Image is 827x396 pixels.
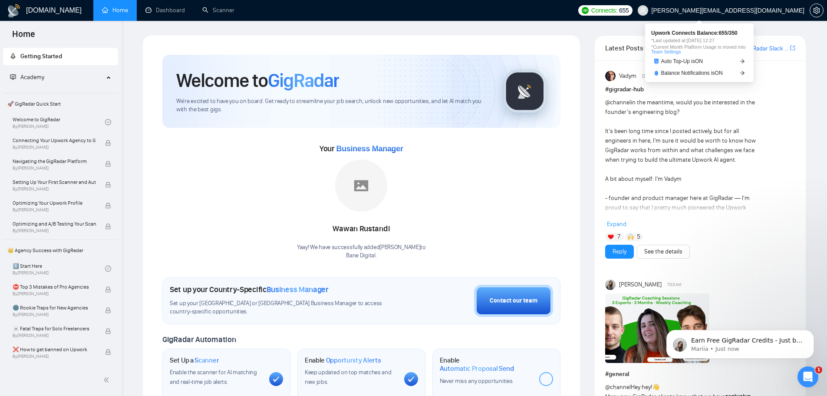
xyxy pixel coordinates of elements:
[810,7,823,14] span: setting
[654,70,659,76] span: bell
[4,95,117,113] span: 🚀 GigRadar Quick Start
[605,99,631,106] span: @channel
[628,234,634,240] img: 🙌
[105,119,111,125] span: check-circle
[105,266,111,272] span: check-circle
[13,303,96,312] span: 🌚 Rookie Traps for New Agencies
[440,377,514,385] span: Never miss any opportunities.
[194,356,219,365] span: Scanner
[13,312,96,317] span: By [PERSON_NAME]
[13,259,105,278] a: 1️⃣ Start HereBy[PERSON_NAME]
[651,57,748,66] a: robotAuto Top-Up isONarrow-right
[13,220,96,228] span: Optimizing and A/B Testing Your Scanner for Better Results
[605,245,634,259] button: Reply
[336,144,403,153] span: Business Manager
[440,356,532,373] h1: Enable
[335,160,387,212] img: placeholder.png
[619,280,662,290] span: [PERSON_NAME]
[790,44,795,51] span: export
[13,157,96,166] span: Navigating the GigRadar Platform
[619,71,636,81] span: Vadym
[640,7,646,13] span: user
[305,356,381,365] h1: Enable
[170,285,329,294] h1: Set up your Country-Specific
[10,74,16,80] span: fund-projection-screen
[644,247,682,256] a: See the details
[105,223,111,230] span: lock
[4,242,117,259] span: 👑 Agency Success with GigRadar
[605,369,795,379] h1: # general
[591,6,617,15] span: Connects:
[651,45,748,54] span: *Current Month Platform Usage is moved into
[13,324,96,333] span: ☠️ Fatal Traps for Solo Freelancers
[642,72,654,80] span: [DATE]
[13,354,96,359] span: By [PERSON_NAME]
[13,283,96,291] span: ⛔ Top 3 Mistakes of Pro Agencies
[651,69,748,78] a: bellBalance Notifications isONarrow-right
[732,44,788,53] a: Join GigRadar Slack Community
[326,356,381,365] span: Opportunity Alerts
[605,43,667,53] span: Latest Posts from the GigRadar Community
[320,144,403,153] span: Your
[3,48,118,65] li: Getting Started
[474,285,553,317] button: Contact our team
[13,333,96,338] span: By [PERSON_NAME]
[490,296,537,306] div: Contact our team
[105,328,111,334] span: lock
[605,293,709,363] img: F09L7DB94NL-GigRadar%20Coaching%20Sessions%20_%20Experts.png
[105,349,111,355] span: lock
[652,383,659,391] span: 👋
[605,85,795,94] h1: # gigradar-hub
[162,335,236,344] span: GigRadar Automation
[20,53,62,60] span: Getting Started
[170,299,400,316] span: Set up your [GEOGRAPHIC_DATA] or [GEOGRAPHIC_DATA] Business Manager to access country-specific op...
[10,73,44,81] span: Academy
[608,234,614,240] img: ❤️
[810,3,824,17] button: setting
[38,33,150,41] p: Message from Mariia, sent Just now
[297,222,426,236] div: Wawan Rustandi
[5,28,42,46] span: Home
[170,356,219,365] h1: Set Up a
[661,59,703,64] span: Auto Top-Up is ON
[297,252,426,260] p: Bane Digital .
[13,113,105,132] a: Welcome to GigRadarBy[PERSON_NAME]
[176,69,339,92] h1: Welcome to
[13,199,96,207] span: Optimizing Your Upwork Profile
[740,59,745,64] span: arrow-right
[605,383,631,391] span: @channel
[617,233,620,241] span: 7
[637,233,640,241] span: 5
[651,38,748,43] span: *Last updated at: [DATE] 12:27
[13,186,96,192] span: By [PERSON_NAME]
[790,44,795,52] a: export
[103,376,112,384] span: double-left
[297,243,426,260] div: Yaay! We have successfully added [PERSON_NAME] to
[619,6,629,15] span: 655
[613,247,626,256] a: Reply
[170,369,257,386] span: Enable the scanner for AI matching and real-time job alerts.
[607,220,626,228] span: Expand
[105,161,111,167] span: lock
[440,364,514,373] span: Automatic Proposal Send
[605,71,616,81] img: Vadym
[13,207,96,213] span: By [PERSON_NAME]
[651,49,681,54] a: Team Settings
[38,25,150,240] span: Earn Free GigRadar Credits - Just by Sharing Your Story! 💬 Want more credits for sending proposal...
[797,366,818,387] iframe: Intercom live chat
[305,369,392,386] span: Keep updated on top matches and new jobs.
[105,307,111,313] span: lock
[582,7,589,14] img: upwork-logo.png
[267,285,329,294] span: Business Manager
[503,70,547,113] img: gigradar-logo.png
[667,281,682,289] span: 7:03 AM
[815,366,822,373] span: 1
[176,97,489,114] span: We're excited to have you on board. Get ready to streamline your job search, unlock new opportuni...
[268,69,339,92] span: GigRadar
[13,166,96,171] span: By [PERSON_NAME]
[605,280,616,290] img: Mariia Heshka
[13,291,96,296] span: By [PERSON_NAME]
[13,345,96,354] span: ❌ How to get banned on Upwork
